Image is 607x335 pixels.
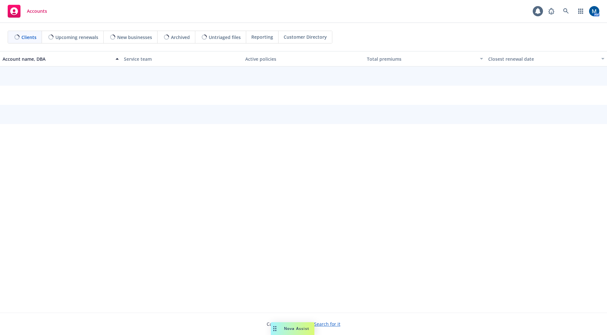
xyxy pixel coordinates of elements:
[271,322,314,335] button: Nova Assist
[3,56,112,62] div: Account name, DBA
[545,5,558,18] a: Report a Bug
[284,34,327,40] span: Customer Directory
[243,51,364,66] button: Active policies
[245,56,361,62] div: Active policies
[27,9,47,14] span: Accounts
[5,2,50,20] a: Accounts
[55,34,98,41] span: Upcoming renewals
[121,51,243,66] button: Service team
[486,51,607,66] button: Closest renewal date
[574,5,587,18] a: Switch app
[560,5,572,18] a: Search
[251,34,273,40] span: Reporting
[367,56,476,62] div: Total premiums
[21,34,36,41] span: Clients
[589,6,599,16] img: photo
[117,34,152,41] span: New businesses
[171,34,190,41] span: Archived
[209,34,241,41] span: Untriaged files
[267,321,340,327] span: Can't find an account?
[284,326,309,331] span: Nova Assist
[364,51,486,66] button: Total premiums
[314,321,340,327] a: Search for it
[124,56,240,62] div: Service team
[488,56,597,62] div: Closest renewal date
[271,322,279,335] div: Drag to move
